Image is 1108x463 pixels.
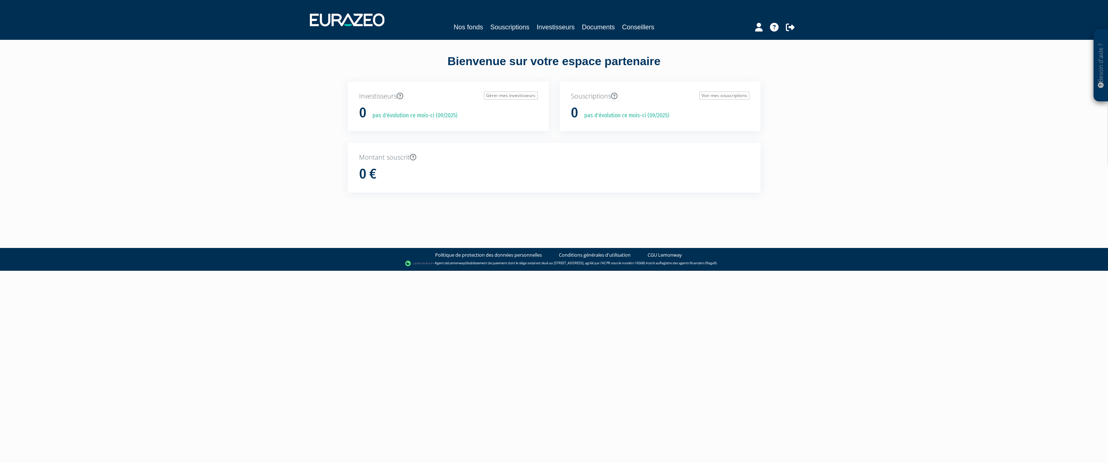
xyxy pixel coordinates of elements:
[310,13,384,26] img: 1732889491-logotype_eurazeo_blanc_rvb.png
[435,252,542,258] a: Politique de protection des données personnelles
[367,111,458,120] p: pas d'évolution ce mois-ci (09/2025)
[359,105,366,121] h1: 0
[484,92,538,100] a: Gérer mes investisseurs
[490,22,529,32] a: Souscriptions
[648,252,682,258] a: CGU Lemonway
[448,261,465,265] a: Lemonway
[7,260,1101,267] div: - Agent de (établissement de paiement dont le siège social est situé au [STREET_ADDRESS], agréé p...
[342,53,766,81] div: Bienvenue sur votre espace partenaire
[405,260,433,267] img: logo-lemonway.png
[699,92,749,100] a: Voir mes souscriptions
[571,105,578,121] h1: 0
[359,167,376,182] h1: 0 €
[454,22,483,32] a: Nos fonds
[536,22,574,32] a: Investisseurs
[359,92,538,101] p: Investisseurs
[559,252,631,258] a: Conditions générales d'utilisation
[622,22,654,32] a: Conseillers
[571,92,749,101] p: Souscriptions
[1097,33,1105,98] p: Besoin d'aide ?
[359,153,749,162] p: Montant souscrit
[582,22,615,32] a: Documents
[579,111,669,120] p: pas d'évolution ce mois-ci (09/2025)
[660,261,717,265] a: Registre des agents financiers (Regafi)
